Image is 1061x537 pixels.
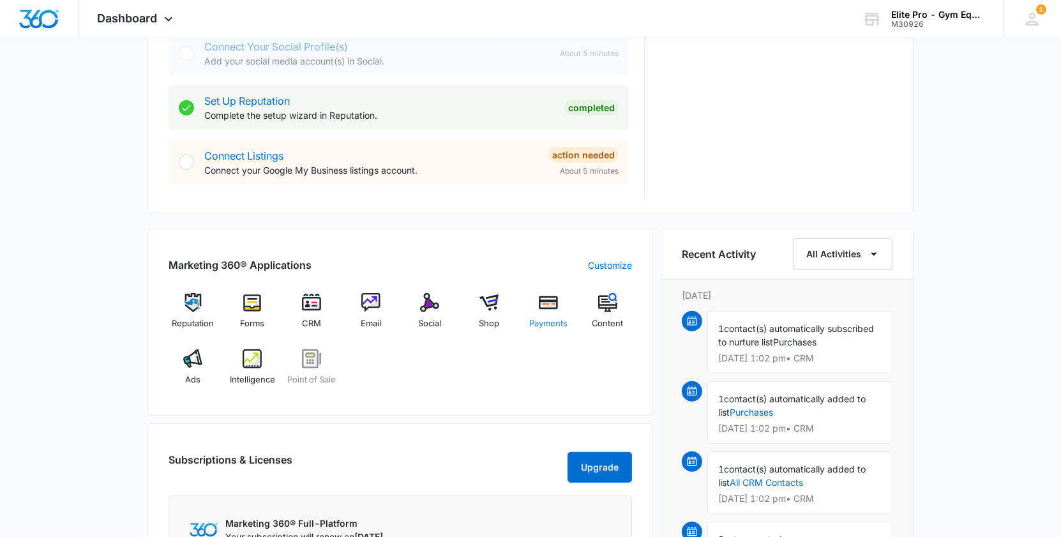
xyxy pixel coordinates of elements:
[682,289,892,302] p: [DATE]
[204,149,283,162] a: Connect Listings
[1036,4,1046,15] span: 1
[583,293,632,339] a: Content
[718,464,866,488] span: contact(s) automatically added to list
[287,349,336,395] a: Point of Sale
[773,337,816,347] span: Purchases
[465,293,514,339] a: Shop
[172,317,214,330] span: Reputation
[718,424,882,433] p: [DATE] 1:02 pm • CRM
[730,477,803,488] a: All CRM Contacts
[98,11,158,25] span: Dashboard
[169,257,312,273] h2: Marketing 360® Applications
[891,20,984,29] div: account id
[228,293,277,339] a: Forms
[204,54,550,68] p: Add your social media account(s) in Social.
[560,165,619,177] span: About 5 minutes
[204,163,538,177] p: Connect your Google My Business listings account.
[718,393,724,404] span: 1
[682,246,756,262] h6: Recent Activity
[169,349,218,395] a: Ads
[361,317,381,330] span: Email
[588,259,632,272] a: Customize
[718,464,724,474] span: 1
[169,452,292,478] h2: Subscriptions & Licenses
[346,293,395,339] a: Email
[204,109,554,122] p: Complete the setup wizard in Reputation.
[718,323,874,347] span: contact(s) automatically subscribed to nurture list
[240,317,264,330] span: Forms
[568,452,632,483] button: Upgrade
[730,407,773,418] a: Purchases
[564,100,619,116] div: Completed
[230,374,275,386] span: Intelligence
[204,95,290,107] a: Set Up Reputation
[793,238,892,270] button: All Activities
[524,293,573,339] a: Payments
[287,374,336,386] span: Point of Sale
[1036,4,1046,15] div: notifications count
[891,10,984,20] div: account name
[718,323,724,334] span: 1
[418,317,441,330] span: Social
[548,147,619,163] div: Action Needed
[228,349,277,395] a: Intelligence
[592,317,624,330] span: Content
[718,354,882,363] p: [DATE] 1:02 pm • CRM
[287,293,336,339] a: CRM
[185,374,200,386] span: Ads
[560,48,619,59] span: About 5 minutes
[479,317,499,330] span: Shop
[405,293,455,339] a: Social
[169,293,218,339] a: Reputation
[225,517,383,530] p: Marketing 360® Full-Platform
[302,317,321,330] span: CRM
[718,393,866,418] span: contact(s) automatically added to list
[190,523,218,536] img: Marketing 360 Logo
[718,494,882,503] p: [DATE] 1:02 pm • CRM
[529,317,568,330] span: Payments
